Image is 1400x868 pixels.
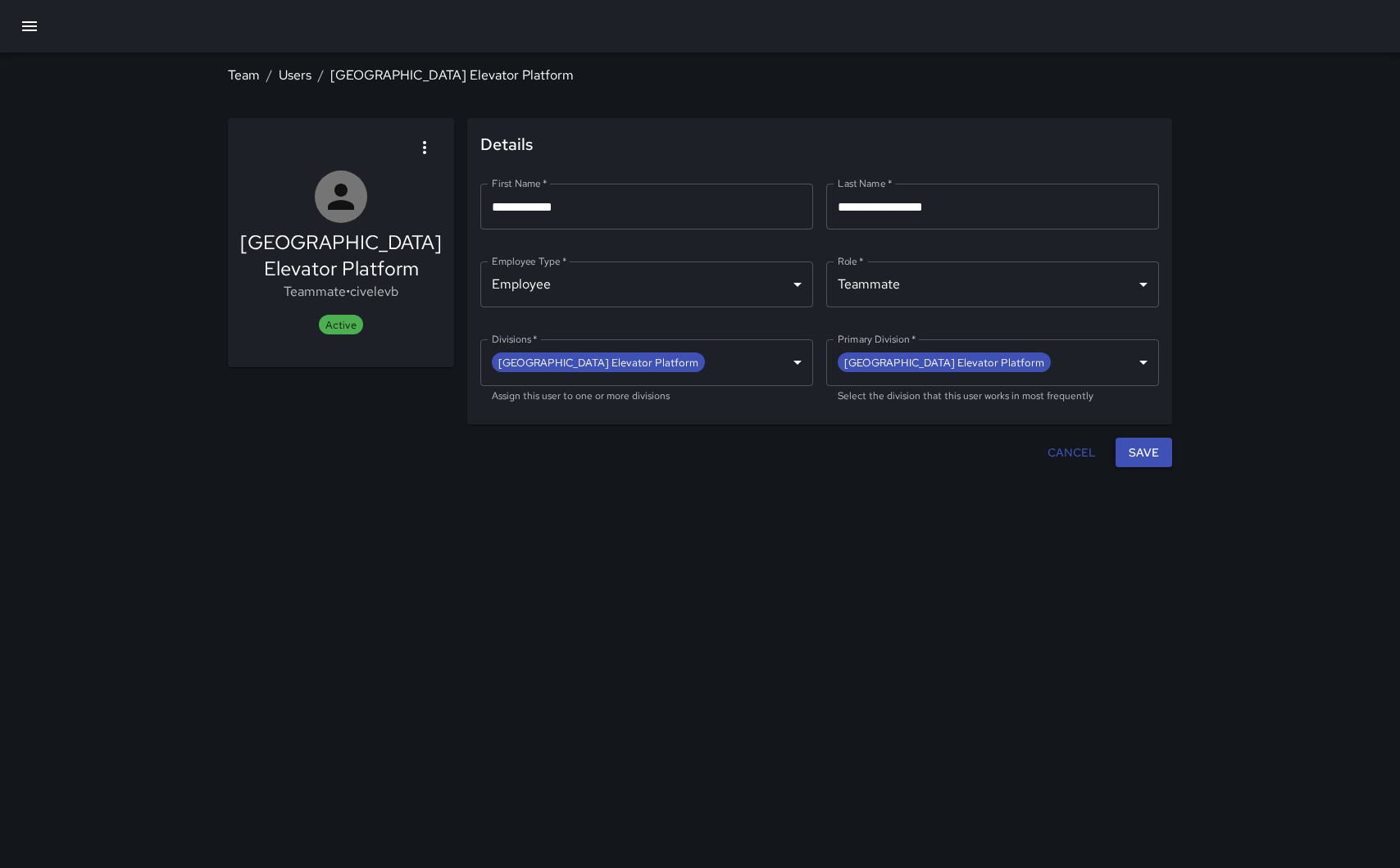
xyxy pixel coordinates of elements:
[330,66,574,84] a: [GEOGRAPHIC_DATA] Elevator Platform
[279,66,311,84] a: Users
[838,254,864,268] label: Role
[492,254,566,268] label: Employee Type
[318,66,324,85] li: /
[266,66,272,85] li: /
[480,131,1159,157] span: Details
[826,261,1159,307] div: Teammate
[492,353,705,372] span: [GEOGRAPHIC_DATA] Elevator Platform
[1116,438,1172,468] button: Save
[1041,438,1102,468] button: Cancel
[492,389,802,405] p: Assign this user to one or more divisions
[838,389,1148,405] p: Select the division that this user works in most frequently
[492,332,538,346] label: Divisions
[240,282,442,302] p: Teammate • civelevb
[319,318,363,332] span: Active
[838,176,892,190] label: Last Name
[228,66,260,84] a: Team
[838,332,916,346] label: Primary Division
[240,229,442,282] h5: [GEOGRAPHIC_DATA] Elevator Platform
[838,353,1051,372] span: [GEOGRAPHIC_DATA] Elevator Platform
[492,176,548,190] label: First Name
[480,261,813,307] div: Employee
